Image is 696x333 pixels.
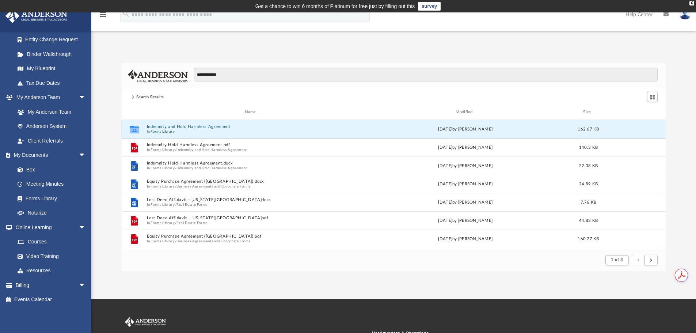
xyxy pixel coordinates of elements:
[147,179,357,184] button: Equity Purchase Agreement ([GEOGRAPHIC_DATA]).docx
[10,206,93,220] a: Notarize
[146,109,357,116] div: Name
[151,166,175,170] button: Forms Library
[176,166,247,170] button: Indemnity and Hold Harmless Agreement
[175,220,176,225] span: /
[79,278,93,293] span: arrow_drop_down
[79,148,93,163] span: arrow_drop_down
[151,147,175,152] button: Forms Library
[360,181,571,187] div: [DATE] by [PERSON_NAME]
[125,109,143,116] div: id
[123,317,167,327] img: Anderson Advisors Platinum Portal
[605,255,628,265] button: 1 of 3
[151,202,175,207] button: Forms Library
[99,14,107,19] a: menu
[5,148,93,163] a: My Documentsarrow_drop_down
[5,220,93,235] a: Online Learningarrow_drop_down
[647,92,658,102] button: Switch to Grid View
[579,145,598,149] span: 140.3 KB
[360,109,570,116] div: Modified
[147,197,357,202] button: Lost Deed Affidavit - [US_STATE][GEOGRAPHIC_DATA]docx
[360,126,571,132] div: [DATE] by [PERSON_NAME]
[147,124,357,129] button: Indemnity and Hold Harmless Agreement
[10,235,93,249] a: Courses
[175,184,176,189] span: /
[360,199,571,205] div: [DATE] by [PERSON_NAME]
[579,218,598,222] span: 44.83 KB
[3,9,69,23] img: Anderson Advisors Platinum Portal
[10,105,90,119] a: My Anderson Team
[5,90,93,105] a: My Anderson Teamarrow_drop_down
[176,147,247,152] button: Indemnity and Hold Harmless Agreement
[151,184,175,189] button: Forms Library
[10,177,93,192] a: Meeting Minutes
[10,76,97,90] a: Tax Due Dates
[176,184,250,189] button: Business Agreements and Corporate Forms
[10,264,93,278] a: Resources
[176,239,250,243] button: Business Agreements and Corporate Forms
[360,144,571,151] div: [DATE] by [PERSON_NAME]
[10,119,93,134] a: Anderson System
[574,109,603,116] div: Size
[255,2,415,11] div: Get a chance to win 6 months of Platinum for free just by filling out this
[122,10,130,18] i: search
[10,191,90,206] a: Forms Library
[151,129,175,134] button: Forms Library
[147,234,357,239] button: Equity Purchase Agreement ([GEOGRAPHIC_DATA]).pdf
[10,47,97,61] a: Binder Walkthrough
[176,220,208,225] button: Real Estate Forms
[606,109,657,116] div: id
[611,258,623,262] span: 1 of 3
[175,147,176,152] span: /
[10,33,97,47] a: Entity Change Request
[151,220,175,225] button: Forms Library
[680,9,691,20] img: User Pic
[147,220,357,225] span: In
[360,217,571,224] div: [DATE] by [PERSON_NAME]
[176,202,208,207] button: Real Estate Forms
[5,292,97,307] a: Events Calendar
[147,129,357,134] span: In
[579,163,598,167] span: 22.38 KB
[360,162,571,169] div: [DATE] by [PERSON_NAME]
[418,2,441,11] a: survey
[175,202,176,207] span: /
[147,143,357,147] button: Indemnity Hold-Harmless Agreement.pdf
[147,161,357,166] button: Indemnity Hold-Harmless Agreement.docx
[147,184,357,189] span: In
[147,147,357,152] span: In
[99,10,107,19] i: menu
[175,166,176,170] span: /
[147,202,357,207] span: In
[10,162,90,177] a: Box
[689,1,694,5] div: close
[147,239,357,243] span: In
[147,216,357,220] button: Lost Deed Affidavit - [US_STATE][GEOGRAPHIC_DATA]pdf
[151,239,175,243] button: Forms Library
[5,278,97,292] a: Billingarrow_drop_down
[360,235,571,242] div: [DATE] by [PERSON_NAME]
[175,239,176,243] span: /
[79,220,93,235] span: arrow_drop_down
[194,68,658,82] input: Search files and folders
[79,90,93,105] span: arrow_drop_down
[147,166,357,170] span: In
[580,200,596,204] span: 7.76 KB
[10,133,93,148] a: Client Referrals
[10,249,90,264] a: Video Training
[578,127,599,131] span: 162.67 KB
[578,236,599,241] span: 160.77 KB
[10,61,93,76] a: My Blueprint
[122,120,666,249] div: grid
[136,94,164,101] div: Search Results
[579,182,598,186] span: 24.89 KB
